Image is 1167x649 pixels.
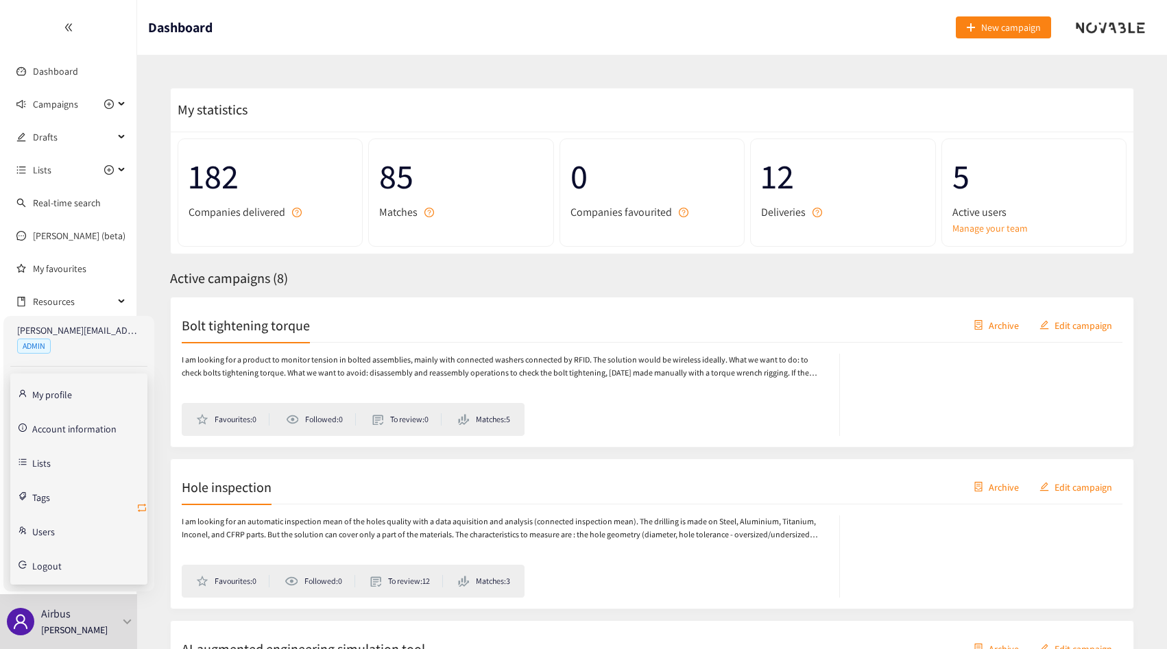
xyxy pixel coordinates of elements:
p: Airbus [41,605,71,622]
button: editEdit campaign [1029,476,1122,498]
li: Followed: 0 [285,575,354,587]
span: question-circle [679,208,688,217]
span: Logout [32,561,62,571]
span: unordered-list [16,165,26,175]
li: Favourites: 0 [196,575,269,587]
span: 12 [761,149,924,204]
a: Account information [32,421,117,434]
a: Dashboard [33,65,78,77]
span: double-left [64,23,73,32]
span: book [16,297,26,306]
span: plus [966,23,976,34]
span: question-circle [813,208,822,217]
li: Favourites: 0 [196,413,269,426]
span: Archive [989,317,1019,332]
span: Companies favourited [570,204,672,221]
span: plus-circle [104,165,114,175]
li: Matches: 3 [458,575,510,587]
span: Active users [952,204,1007,221]
span: container [974,482,983,493]
span: retweet [136,502,147,515]
span: Deliveries [761,204,806,221]
a: Bolt tightening torquecontainerArchiveeditEdit campaignI am looking for a product to monitor tens... [170,297,1134,448]
span: Edit campaign [1055,317,1112,332]
span: ADMIN [17,339,51,354]
p: I am looking for an automatic inspection mean of the holes quality with a data aquisition and ana... [182,515,826,541]
button: editEdit campaign [1029,314,1122,336]
span: edit [1039,482,1049,493]
span: Drafts [33,123,114,151]
span: New campaign [981,20,1041,35]
span: sound [16,99,26,109]
span: logout [19,561,27,569]
span: 85 [379,149,542,204]
span: Edit campaign [1055,479,1112,494]
span: Resources [33,288,114,315]
p: [PERSON_NAME] [41,622,108,637]
a: My favourites [33,255,126,282]
h2: Bolt tightening torque [182,315,310,334]
span: question-circle [292,208,302,217]
a: Manage your team [952,221,1116,236]
span: edit [16,132,26,142]
span: 0 [570,149,734,204]
span: edit [1039,320,1049,331]
span: Lists [33,156,51,184]
a: Hole inspectioncontainerArchiveeditEdit campaignI am looking for an automatic inspection mean of ... [170,458,1134,609]
a: My profile [32,387,72,400]
p: [PERSON_NAME][EMAIL_ADDRESS][PERSON_NAME][DOMAIN_NAME] [17,323,141,338]
span: Active campaigns ( 8 ) [170,269,288,287]
span: Companies delivered [189,204,285,221]
button: plusNew campaign [956,16,1051,38]
a: [PERSON_NAME] (beta) [33,230,125,242]
button: retweet [136,498,147,519]
a: Real-time search [33,197,101,209]
a: Lists [32,456,51,468]
li: To review: 0 [372,413,442,426]
span: 5 [952,149,1116,204]
button: containerArchive [963,476,1029,498]
span: question-circle [424,208,434,217]
span: Campaigns [33,90,78,118]
p: I am looking for a product to monitor tension in bolted assemblies, mainly with connected washers... [182,354,826,380]
span: container [974,320,983,331]
li: To review: 12 [370,575,443,587]
span: Matches [379,204,418,221]
span: My statistics [171,101,248,119]
span: Archive [989,479,1019,494]
button: containerArchive [963,314,1029,336]
span: 182 [189,149,352,204]
a: Users [32,524,55,537]
h2: Hole inspection [182,477,272,496]
span: user [12,613,29,630]
li: Followed: 0 [286,413,356,426]
iframe: Chat Widget [1098,583,1167,649]
span: plus-circle [104,99,114,109]
a: Tags [32,490,50,502]
li: Matches: 5 [458,413,510,426]
div: Widget de chat [1098,583,1167,649]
